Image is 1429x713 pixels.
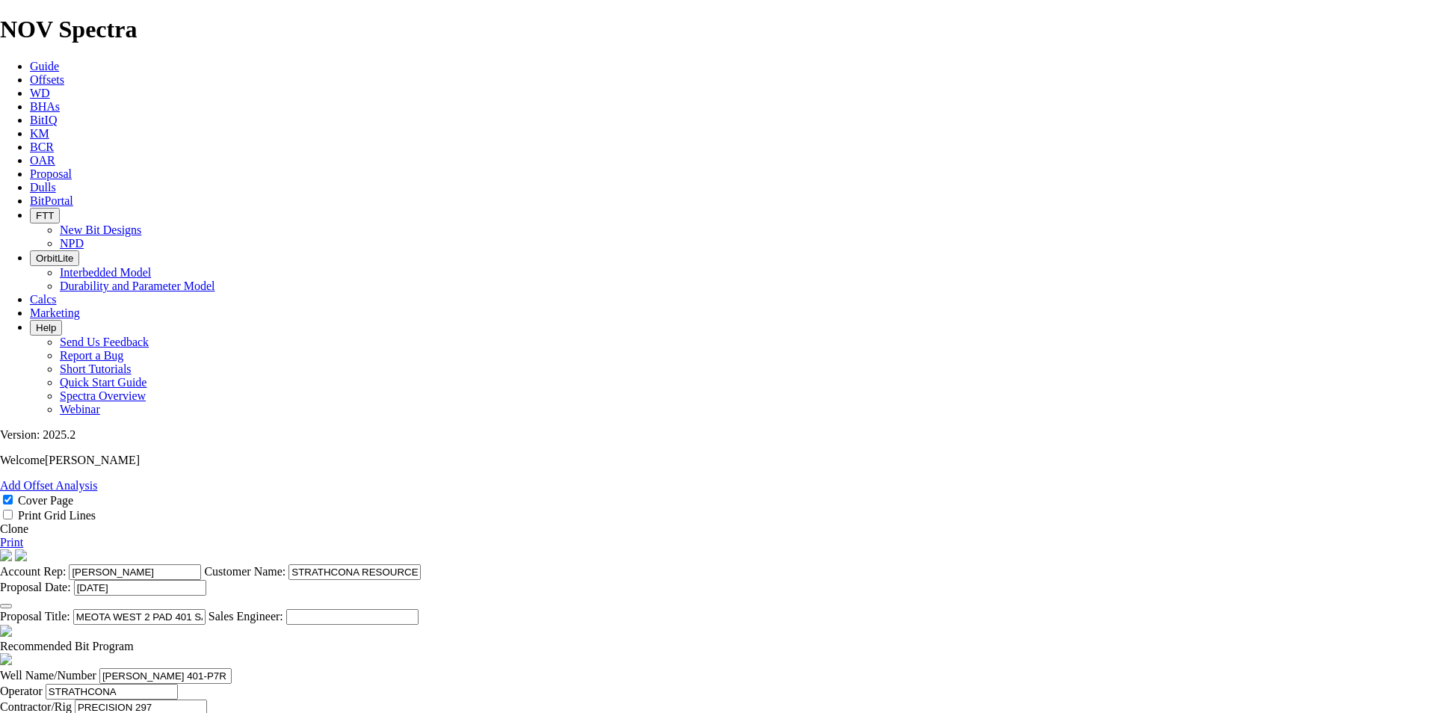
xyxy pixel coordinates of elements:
a: Guide [30,60,59,72]
a: Webinar [60,403,100,416]
label: Sales Engineer: [209,610,283,623]
a: Spectra Overview [60,389,146,402]
a: Interbedded Model [60,266,151,279]
span: FTT [36,210,54,221]
a: New Bit Designs [60,223,141,236]
a: Report a Bug [60,349,123,362]
a: Durability and Parameter Model [60,280,215,292]
button: Help [30,320,62,336]
label: Customer Name: [204,565,286,578]
a: BHAs [30,100,60,113]
a: Proposal [30,167,72,180]
a: OAR [30,154,55,167]
a: WD [30,87,50,99]
a: Marketing [30,306,80,319]
label: Cover Page [18,494,73,507]
a: NPD [60,237,84,250]
span: Help [36,322,56,333]
a: Offsets [30,73,64,86]
img: cover-graphic.e5199e77.png [15,549,27,561]
a: Dulls [30,181,56,194]
button: FTT [30,208,60,223]
button: OrbitLite [30,250,79,266]
a: Short Tutorials [60,362,132,375]
a: BitIQ [30,114,57,126]
a: Quick Start Guide [60,376,146,389]
a: BitPortal [30,194,73,207]
a: Send Us Feedback [60,336,149,348]
span: [PERSON_NAME] [45,454,140,466]
label: Print Grid Lines [18,509,96,522]
span: OrbitLite [36,253,73,264]
a: Calcs [30,293,57,306]
a: KM [30,127,49,140]
a: BCR [30,141,54,153]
